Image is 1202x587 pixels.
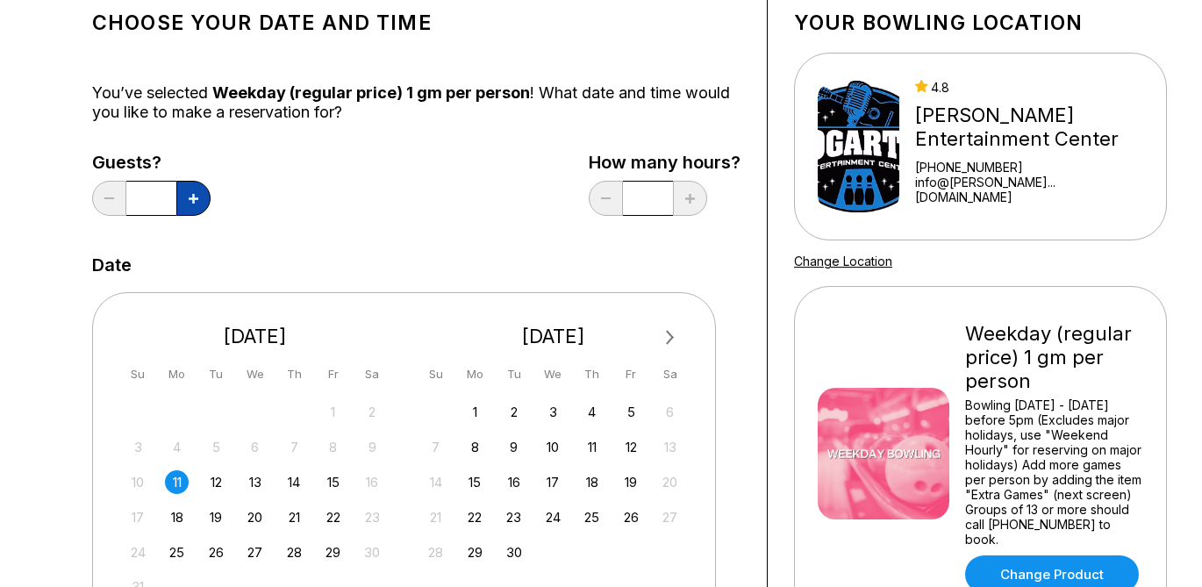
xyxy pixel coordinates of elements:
[589,153,741,172] label: How many hours?
[463,362,487,386] div: Mo
[204,470,228,494] div: Choose Tuesday, August 12th, 2025
[463,400,487,424] div: Choose Monday, September 1st, 2025
[126,470,150,494] div: Not available Sunday, August 10th, 2025
[283,435,306,459] div: Not available Thursday, August 7th, 2025
[580,470,604,494] div: Choose Thursday, September 18th, 2025
[619,505,643,529] div: Choose Friday, September 26th, 2025
[204,362,228,386] div: Tu
[424,470,447,494] div: Not available Sunday, September 14th, 2025
[321,505,345,529] div: Choose Friday, August 22nd, 2025
[580,505,604,529] div: Choose Thursday, September 25th, 2025
[658,400,682,424] div: Not available Saturday, September 6th, 2025
[321,470,345,494] div: Choose Friday, August 15th, 2025
[283,540,306,564] div: Choose Thursday, August 28th, 2025
[165,540,189,564] div: Choose Monday, August 25th, 2025
[165,470,189,494] div: Choose Monday, August 11th, 2025
[283,362,306,386] div: Th
[818,388,949,519] img: Weekday (regular price) 1 gm per person
[283,470,306,494] div: Choose Thursday, August 14th, 2025
[424,435,447,459] div: Not available Sunday, September 7th, 2025
[915,104,1143,151] div: [PERSON_NAME] Entertainment Center
[619,435,643,459] div: Choose Friday, September 12th, 2025
[658,505,682,529] div: Not available Saturday, September 27th, 2025
[424,362,447,386] div: Su
[361,505,384,529] div: Not available Saturday, August 23rd, 2025
[541,505,565,529] div: Choose Wednesday, September 24th, 2025
[502,470,526,494] div: Choose Tuesday, September 16th, 2025
[424,540,447,564] div: Not available Sunday, September 28th, 2025
[165,362,189,386] div: Mo
[658,470,682,494] div: Not available Saturday, September 20th, 2025
[619,470,643,494] div: Choose Friday, September 19th, 2025
[424,505,447,529] div: Not available Sunday, September 21st, 2025
[794,11,1167,35] h1: Your bowling location
[502,505,526,529] div: Choose Tuesday, September 23rd, 2025
[126,540,150,564] div: Not available Sunday, August 24th, 2025
[580,400,604,424] div: Choose Thursday, September 4th, 2025
[463,505,487,529] div: Choose Monday, September 22nd, 2025
[165,505,189,529] div: Choose Monday, August 18th, 2025
[541,470,565,494] div: Choose Wednesday, September 17th, 2025
[502,400,526,424] div: Choose Tuesday, September 2nd, 2025
[321,435,345,459] div: Not available Friday, August 8th, 2025
[92,83,741,122] div: You’ve selected ! What date and time would you like to make a reservation for?
[658,362,682,386] div: Sa
[418,325,690,348] div: [DATE]
[126,435,150,459] div: Not available Sunday, August 3rd, 2025
[361,470,384,494] div: Not available Saturday, August 16th, 2025
[321,362,345,386] div: Fr
[541,400,565,424] div: Choose Wednesday, September 3rd, 2025
[361,400,384,424] div: Not available Saturday, August 2nd, 2025
[619,400,643,424] div: Choose Friday, September 5th, 2025
[92,153,211,172] label: Guests?
[658,435,682,459] div: Not available Saturday, September 13th, 2025
[119,325,391,348] div: [DATE]
[422,398,685,564] div: month 2025-09
[965,397,1143,547] div: Bowling [DATE] - [DATE] before 5pm (Excludes major holidays, use "Weekend Hourly" for reserving o...
[818,81,899,212] img: Bogart's Entertainment Center
[204,540,228,564] div: Choose Tuesday, August 26th, 2025
[915,160,1143,175] div: [PHONE_NUMBER]
[463,435,487,459] div: Choose Monday, September 8th, 2025
[243,540,267,564] div: Choose Wednesday, August 27th, 2025
[204,435,228,459] div: Not available Tuesday, August 5th, 2025
[502,362,526,386] div: Tu
[243,505,267,529] div: Choose Wednesday, August 20th, 2025
[126,362,150,386] div: Su
[243,470,267,494] div: Choose Wednesday, August 13th, 2025
[243,362,267,386] div: We
[580,435,604,459] div: Choose Thursday, September 11th, 2025
[541,362,565,386] div: We
[361,435,384,459] div: Not available Saturday, August 9th, 2025
[243,435,267,459] div: Not available Wednesday, August 6th, 2025
[794,254,892,268] a: Change Location
[541,435,565,459] div: Choose Wednesday, September 10th, 2025
[965,322,1143,393] div: Weekday (regular price) 1 gm per person
[915,80,1143,95] div: 4.8
[92,255,132,275] label: Date
[502,540,526,564] div: Choose Tuesday, September 30th, 2025
[283,505,306,529] div: Choose Thursday, August 21st, 2025
[463,470,487,494] div: Choose Monday, September 15th, 2025
[361,362,384,386] div: Sa
[321,400,345,424] div: Not available Friday, August 1st, 2025
[165,435,189,459] div: Not available Monday, August 4th, 2025
[580,362,604,386] div: Th
[463,540,487,564] div: Choose Monday, September 29th, 2025
[204,505,228,529] div: Choose Tuesday, August 19th, 2025
[321,540,345,564] div: Choose Friday, August 29th, 2025
[126,505,150,529] div: Not available Sunday, August 17th, 2025
[361,540,384,564] div: Not available Saturday, August 30th, 2025
[92,11,741,35] h1: Choose your Date and time
[502,435,526,459] div: Choose Tuesday, September 9th, 2025
[212,83,530,102] span: Weekday (regular price) 1 gm per person
[915,175,1143,204] a: info@[PERSON_NAME]...[DOMAIN_NAME]
[656,324,684,352] button: Next Month
[619,362,643,386] div: Fr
